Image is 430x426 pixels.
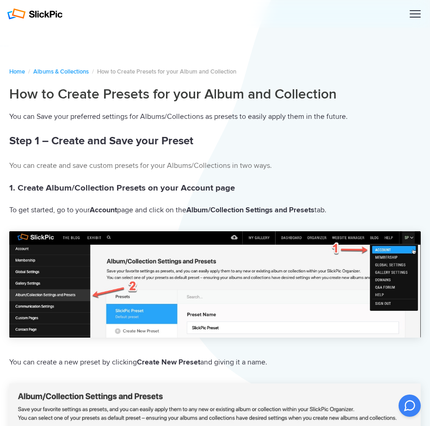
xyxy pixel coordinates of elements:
[9,181,421,195] h3: 1. Create Album/Collection Presets on your Account page
[9,68,25,75] a: Home
[90,205,117,215] strong: Account
[97,68,236,75] span: How to Create Presets for your Album and Collection
[9,204,421,216] p: To get started, go to your page and click on the tab.
[9,86,421,103] h1: How to Create Presets for your Album and Collection
[9,356,421,369] p: You can create a new preset by clicking and giving it a name.
[9,111,421,123] p: You can Save your preferred settings for Albums/Collections as presets to easily apply them in th...
[9,132,421,150] h2: Step 1 – Create and Save your Preset
[186,205,314,215] strong: Album/Collection Settings and Presets
[137,358,200,367] strong: Create New Preset
[28,68,30,75] span: /
[9,160,421,172] p: You can create and save custom presets for your Albums/Collections in two ways.
[92,68,94,75] span: /
[33,68,89,75] a: Albums & Collections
